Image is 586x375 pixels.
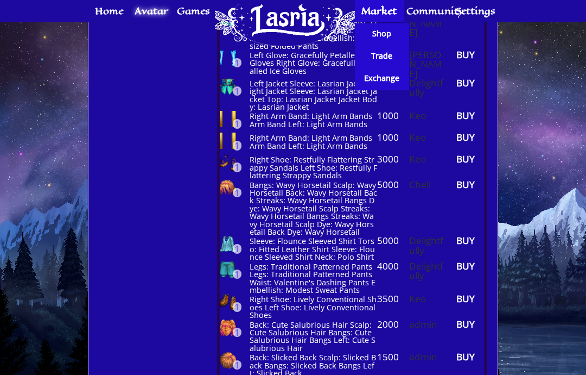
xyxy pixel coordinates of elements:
td: BUY [447,50,485,78]
span: Settings [456,7,495,15]
span: Trade [371,52,392,60]
span: 1 [233,188,241,197]
td: Bangs: Wavy Horsetail Scalp: Wavy Horsetail Back: Wavy Horsetail Back Streaks: Wavy Horsetail Ban... [250,180,378,236]
td: 500 [377,78,409,111]
td: Sleeve: Flounce Sleeved Shirt Torso: Fitted Leather Shirt Sleeve: Flounce Sleeved Shirt Neck: Pol... [250,236,378,261]
td: Right Shoe: Restfully Flattering Strappy Sandals Left Shoe: Restfully Flattering Strappy Sandals [250,154,378,179]
img: 537.png [220,133,236,149]
span: 1 [233,270,241,279]
img: 10.png [220,180,236,196]
span: Community [406,7,464,15]
a: Keo [409,109,426,122]
span: 1 [233,360,241,370]
span: Avatar [135,7,168,15]
span: Home [95,7,123,15]
span: 1 [233,141,241,150]
a: Keo [409,292,426,305]
span: 1 [233,244,241,253]
td: BUY [447,294,485,319]
img: 12.png [220,352,236,368]
td: Right Arm Band: Light Arm Bands Arm Band Left: Light Arm Bands [250,133,378,154]
td: BUY [447,320,485,353]
span: 1 [233,119,241,128]
td: BUY [447,133,485,154]
a: [PERSON_NAME] [409,8,442,39]
a: Delightfully [409,234,443,256]
span: Shop [372,30,391,37]
img: 81.png [220,236,236,252]
td: 2000 [377,320,409,353]
span: Market [361,7,397,15]
span: Games [177,7,210,15]
td: BUY [447,78,485,111]
a: Home [215,46,355,96]
td: 1000 [377,133,409,154]
td: 3000 [377,154,409,179]
td: BUY [447,180,485,236]
a: admin [409,318,437,330]
img: 537.png [220,111,236,127]
span: 1 [233,328,241,337]
a: Keo [409,153,426,165]
td: BUY [447,154,485,179]
img: 425.png [220,320,236,336]
a: Delightfully [409,77,443,98]
td: 5000 [377,236,409,261]
td: 3500 [377,294,409,319]
a: admin [409,351,437,363]
img: 306.png [220,154,236,171]
a: Chell [409,178,431,191]
a: Keo [409,131,426,143]
a: Shop [355,23,409,46]
td: BUY [447,236,485,261]
img: 132.png [220,261,236,278]
td: BUY [447,111,485,133]
img: 648.png [220,294,236,310]
td: BUY [447,261,485,295]
span: 1 [233,162,241,172]
td: Right Shoe: Lively Conventional Shoes Left Shoe: Lively Conventional Shoes [250,294,378,319]
span: Exchange [364,74,399,82]
a: [PERSON_NAME] [409,48,442,80]
a: Delightfully [409,260,443,282]
td: Legs: Traditional Patterned Pants Legs: Traditional Patterned Pants Waist: Valentine's Dashing Pa... [250,261,378,295]
td: Back: Cute Salubrious Hair Scalp: Cute Salubrious Hair Bangs: Cute Salubrious Hair Bangs Left: Cu... [250,320,378,353]
td: 4000 [377,261,409,295]
a: Exchange [355,68,409,90]
td: BUY [447,9,485,50]
a: Trade [355,46,409,68]
td: 1000 [377,111,409,133]
td: Right Arm Band: Light Arm Bands Arm Band Left: Light Arm Bands [250,111,378,133]
td: 5000 [377,180,409,236]
span: 1 [233,302,241,311]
